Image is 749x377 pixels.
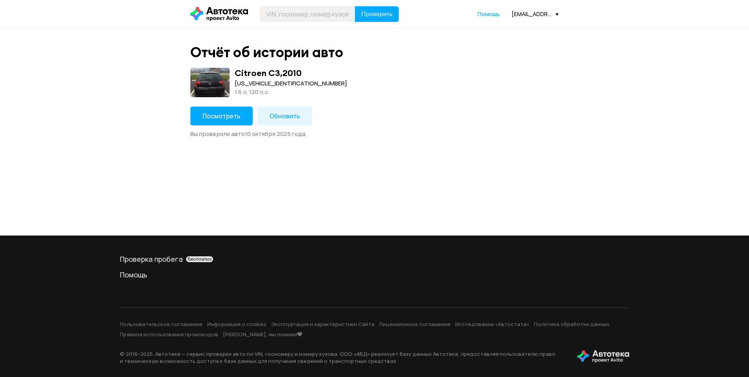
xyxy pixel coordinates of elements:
[188,256,212,262] span: бесплатно
[120,270,629,279] a: Помощь
[120,254,629,264] a: Проверка пробегабесплатно
[577,350,629,363] img: tWS6KzJlK1XUpy65r7uaHVIs4JI6Dha8Nraz9T2hA03BhoCc4MtbvZCxBLwJIh+mQSIAkLBJpqMoKVdP8sONaFJLCz6I0+pu7...
[203,112,241,120] span: Посмотреть
[235,79,347,88] div: [US_VEHICLE_IDENTIFICATION_NUMBER]
[271,321,374,328] a: Эксплуатация и характеристики Сайта
[478,10,500,18] a: Помощь
[534,321,610,328] a: Политика обработки данных
[455,321,529,328] a: Исследование «Автостата»
[190,44,343,61] div: Отчёт об истории авто
[512,10,559,18] div: [EMAIL_ADDRESS][DOMAIN_NAME]
[361,11,393,17] span: Проверить
[223,331,302,338] a: [PERSON_NAME], мы помним
[235,68,302,78] div: Citroen C3 , 2010
[257,107,312,125] button: Обновить
[120,321,203,328] a: Пользовательское соглашение
[355,6,399,22] button: Проверить
[120,350,565,364] p: © 2016– 2025 . Автотека — сервис проверки авто по VIN, госномеру и номеру кузова. ООО «АБД» реали...
[190,130,559,138] div: Вы проверяли авто 10 октября 2025 года .
[207,321,266,328] a: Информация о cookies
[190,107,253,125] button: Посмотреть
[260,6,355,22] input: VIN, госномер, номер кузова
[120,254,629,264] div: Проверка пробега
[270,112,300,120] span: Обновить
[120,331,218,338] a: Правила использования промокодов
[235,88,347,96] div: 1.6 л, 120 л.c.
[379,321,450,328] a: Лицензионное соглашение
